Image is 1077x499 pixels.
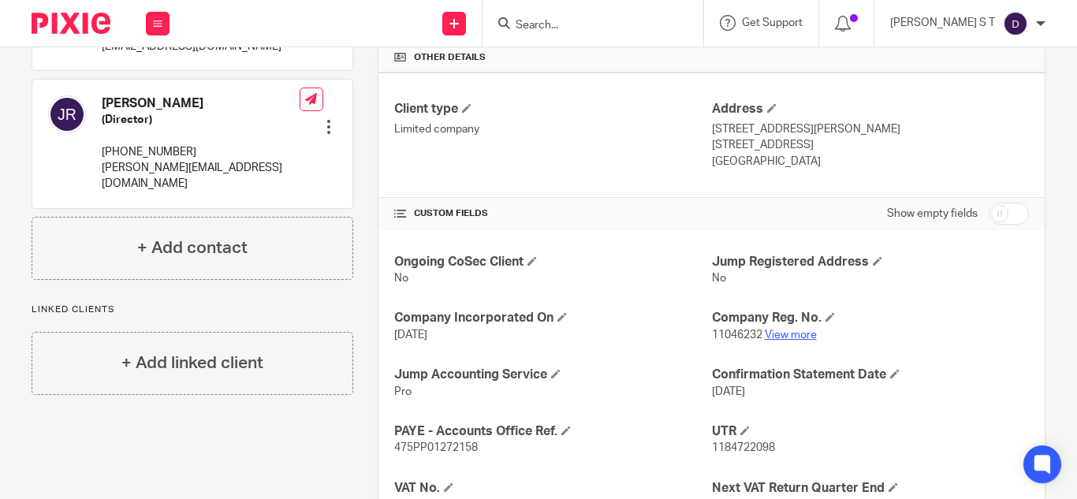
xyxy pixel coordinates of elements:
p: Limited company [394,121,711,137]
p: [PERSON_NAME][EMAIL_ADDRESS][DOMAIN_NAME] [102,160,300,192]
p: [PHONE_NUMBER] [102,144,300,160]
img: svg%3E [48,95,86,133]
h4: Confirmation Statement Date [712,367,1029,383]
span: [DATE] [394,330,427,341]
img: Pixie [32,13,110,34]
p: [PERSON_NAME] S T [890,15,995,31]
h4: Ongoing CoSec Client [394,254,711,270]
h4: Next VAT Return Quarter End [712,480,1029,497]
h4: Client type [394,101,711,117]
span: No [712,273,726,284]
p: [STREET_ADDRESS][PERSON_NAME] [712,121,1029,137]
span: [DATE] [712,386,745,397]
input: Search [514,19,656,33]
h4: Jump Registered Address [712,254,1029,270]
a: View more [765,330,817,341]
h4: CUSTOM FIELDS [394,207,711,220]
span: Other details [414,51,486,64]
h4: Address [712,101,1029,117]
h4: + Add contact [137,236,248,260]
p: [GEOGRAPHIC_DATA] [712,154,1029,169]
h4: Jump Accounting Service [394,367,711,383]
h4: PAYE - Accounts Office Ref. [394,423,711,440]
p: [STREET_ADDRESS] [712,137,1029,153]
label: Show empty fields [887,206,978,222]
span: 1184722098 [712,442,775,453]
p: Linked clients [32,303,353,316]
span: Pro [394,386,412,397]
h5: (Director) [102,112,300,128]
h4: [PERSON_NAME] [102,95,300,112]
span: 11046232 [712,330,762,341]
span: 475PP01272158 [394,442,478,453]
h4: Company Reg. No. [712,310,1029,326]
span: Get Support [742,17,803,28]
span: No [394,273,408,284]
h4: VAT No. [394,480,711,497]
img: svg%3E [1003,11,1028,36]
h4: + Add linked client [121,351,263,375]
h4: UTR [712,423,1029,440]
h4: Company Incorporated On [394,310,711,326]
